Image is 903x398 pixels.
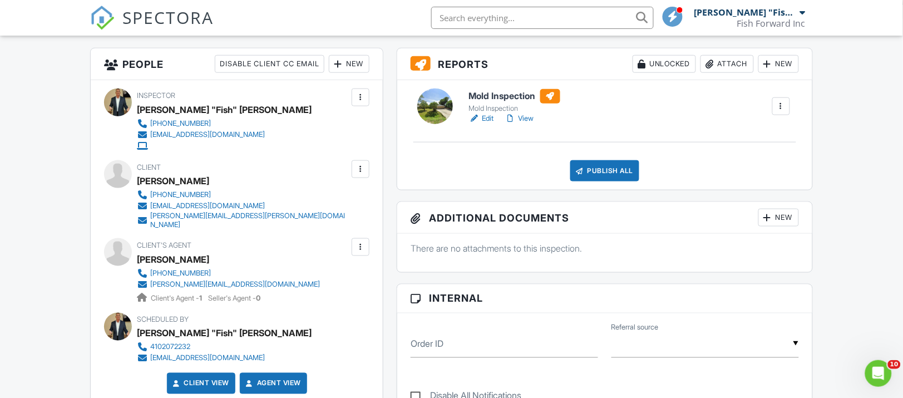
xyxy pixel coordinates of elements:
[151,294,204,303] span: Client's Agent -
[700,55,754,73] div: Attach
[137,279,320,290] a: [PERSON_NAME][EMAIL_ADDRESS][DOMAIN_NAME]
[150,343,190,352] div: 4102072232
[122,6,214,29] span: SPECTORA
[758,209,799,227] div: New
[137,342,303,353] a: 4102072232
[633,55,696,73] div: Unlocked
[137,251,209,268] a: [PERSON_NAME]
[469,104,560,113] div: Mold Inspection
[137,353,303,364] a: [EMAIL_ADDRESS][DOMAIN_NAME]
[150,130,265,139] div: [EMAIL_ADDRESS][DOMAIN_NAME]
[397,202,812,234] h3: Additional Documents
[215,55,324,73] div: Disable Client CC Email
[91,48,383,80] h3: People
[397,284,812,313] h3: Internal
[888,360,901,369] span: 10
[150,202,265,210] div: [EMAIL_ADDRESS][DOMAIN_NAME]
[694,7,797,18] div: [PERSON_NAME] "Fish" [PERSON_NAME]
[90,6,115,30] img: The Best Home Inspection Software - Spectora
[150,269,211,278] div: [PHONE_NUMBER]
[397,48,812,80] h3: Reports
[150,119,211,128] div: [PHONE_NUMBER]
[137,241,191,249] span: Client's Agent
[137,316,189,324] span: Scheduled By
[137,268,320,279] a: [PHONE_NUMBER]
[208,294,260,303] span: Seller's Agent -
[137,91,175,100] span: Inspector
[137,189,349,200] a: [PHONE_NUMBER]
[865,360,892,387] iframe: Intercom live chat
[137,118,303,129] a: [PHONE_NUMBER]
[137,200,349,212] a: [EMAIL_ADDRESS][DOMAIN_NAME]
[329,55,369,73] div: New
[737,18,806,29] div: Fish Forward Inc
[505,113,534,124] a: View
[469,89,560,114] a: Mold Inspection Mold Inspection
[758,55,799,73] div: New
[137,212,349,229] a: [PERSON_NAME][EMAIL_ADDRESS][PERSON_NAME][DOMAIN_NAME]
[137,163,161,171] span: Client
[570,160,640,181] div: Publish All
[411,242,798,254] p: There are no attachments to this inspection.
[256,294,260,303] strong: 0
[90,15,214,38] a: SPECTORA
[150,212,349,229] div: [PERSON_NAME][EMAIL_ADDRESS][PERSON_NAME][DOMAIN_NAME]
[137,101,312,118] div: [PERSON_NAME] "Fish" [PERSON_NAME]
[199,294,202,303] strong: 1
[137,129,303,140] a: [EMAIL_ADDRESS][DOMAIN_NAME]
[411,338,443,350] label: Order ID
[244,378,301,389] a: Agent View
[171,378,230,389] a: Client View
[150,280,320,289] div: [PERSON_NAME][EMAIL_ADDRESS][DOMAIN_NAME]
[137,325,312,342] div: [PERSON_NAME] "Fish" [PERSON_NAME]
[469,113,494,124] a: Edit
[150,190,211,199] div: [PHONE_NUMBER]
[150,354,265,363] div: [EMAIL_ADDRESS][DOMAIN_NAME]
[431,7,654,29] input: Search everything...
[137,173,209,189] div: [PERSON_NAME]
[611,323,659,333] label: Referral source
[469,89,560,104] h6: Mold Inspection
